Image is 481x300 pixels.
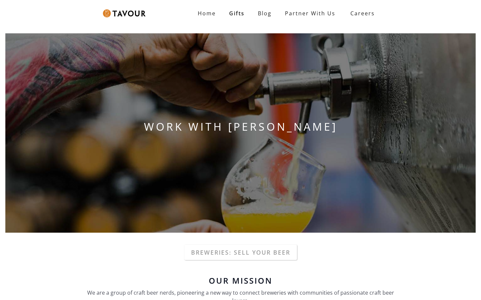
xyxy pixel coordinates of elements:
[191,7,222,20] a: Home
[5,119,476,135] h1: WORK WITH [PERSON_NAME]
[251,7,278,20] a: Blog
[278,7,342,20] a: Partner With Us
[350,7,375,20] strong: Careers
[222,7,251,20] a: Gifts
[342,4,380,23] a: Careers
[84,277,397,285] h6: Our Mission
[184,245,297,260] a: Breweries: Sell your beer
[198,10,216,17] strong: Home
